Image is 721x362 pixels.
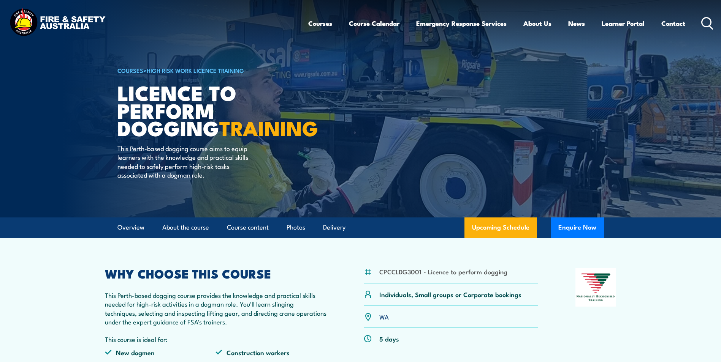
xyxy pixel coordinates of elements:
img: Nationally Recognised Training logo. [575,268,616,307]
a: Emergency Response Services [416,13,507,33]
a: About the course [162,217,209,238]
a: Overview [117,217,144,238]
h2: WHY CHOOSE THIS COURSE [105,268,327,279]
a: Contact [661,13,685,33]
p: Individuals, Small groups or Corporate bookings [379,290,521,299]
li: New dogmen [105,348,216,357]
a: Learner Portal [602,13,645,33]
p: This course is ideal for: [105,335,327,343]
a: WA [379,312,389,321]
li: CPCCLDG3001 - Licence to perform dogging [379,267,507,276]
strong: TRAINING [219,112,318,143]
a: Courses [308,13,332,33]
a: COURSES [117,66,143,74]
p: 5 days [379,334,399,343]
h1: Licence to Perform Dogging [117,83,305,137]
a: High Risk Work Licence Training [147,66,244,74]
a: Upcoming Schedule [464,217,537,238]
a: News [568,13,585,33]
a: Course content [227,217,269,238]
p: This Perth-based dogging course aims to equip learners with the knowledge and practical skills ne... [117,144,256,179]
button: Enquire Now [551,217,604,238]
a: Photos [287,217,305,238]
a: Delivery [323,217,345,238]
li: Construction workers [216,348,326,357]
h6: > [117,66,305,75]
a: About Us [523,13,551,33]
a: Course Calendar [349,13,399,33]
p: This Perth-based dogging course provides the knowledge and practical skills needed for high-risk ... [105,291,327,326]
